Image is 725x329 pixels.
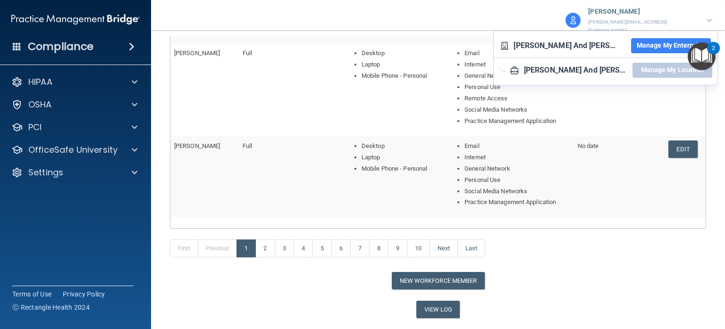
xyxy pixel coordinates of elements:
a: Edit [668,140,697,158]
a: Privacy Policy [63,289,105,299]
li: Social Media Networks [464,104,570,115]
div: Holmes and Palmer Orthodontics - Hurricane [524,63,628,77]
img: blueGroup-health-company.1e86ebb9.svg [510,66,519,74]
a: 7 [350,239,370,257]
li: Laptop [362,59,438,70]
span: No date [578,142,599,149]
p: Settings [28,167,63,178]
a: OSHA [11,99,137,110]
p: OSHA [28,99,52,110]
span: Ⓒ Rectangle Health 2024 [12,303,90,312]
li: General Network [464,163,570,174]
a: Previous [198,239,237,257]
button: Open Resource Center, 2 new notifications [688,42,716,70]
span: [PERSON_NAME] [174,49,220,57]
li: Desktop [362,48,438,59]
a: PCI [11,122,137,133]
a: HIPAA [11,76,137,88]
a: First [170,239,198,257]
a: 2 [255,239,275,257]
img: enterprise-navigation-arrow.12e1ea61.svg [500,67,506,73]
li: Email [464,48,570,59]
p: [PERSON_NAME] [588,6,697,18]
img: PMB logo [11,10,140,29]
h4: Compliance [28,40,93,53]
a: 9 [388,239,407,257]
span: Full [243,142,252,149]
li: Mobile Phone - Personal [362,163,438,174]
img: amazing-enterprise-health.089df2fa.svg [500,41,509,50]
a: 4 [294,239,313,257]
li: General Network [464,70,570,82]
img: avatar.17b06cb7.svg [565,13,581,28]
a: Terms of Use [12,289,51,299]
li: Internet [464,152,570,163]
a: OfficeSafe University [11,144,137,156]
p: [PERSON_NAME][EMAIL_ADDRESS][DOMAIN_NAME] [588,18,697,35]
li: Laptop [362,152,438,163]
li: Remote Access [464,93,570,104]
div: 2 [712,48,715,60]
li: Practice Management Application [464,197,570,208]
li: Practice Management Application [464,115,570,127]
a: View Log [416,301,460,318]
li: Email [464,140,570,152]
a: 3 [275,239,294,257]
li: Social Media Networks [464,186,570,197]
a: 5 [312,239,332,257]
a: 8 [369,239,388,257]
p: HIPAA [28,76,52,88]
span: Full [243,49,252,57]
li: Desktop [362,140,438,152]
button: New Workforce Member [392,272,485,289]
span: [PERSON_NAME] [174,142,220,149]
a: Settings [11,167,137,178]
p: OfficeSafe University [28,144,118,156]
iframe: Drift Widget Chat Controller [562,263,714,300]
a: Last [457,239,485,257]
button: Manage My Enterprise [631,38,711,53]
a: 10 [407,239,430,257]
div: Holmes and Palmer Orthodontics [514,39,617,53]
a: 6 [331,239,351,257]
p: PCI [28,122,42,133]
li: Personal Use [464,82,570,93]
li: Personal Use [464,174,570,186]
button: Manage My Location [632,63,712,78]
a: Next [430,239,458,257]
a: 1 [236,239,256,257]
li: Mobile Phone - Personal [362,70,438,82]
li: Internet [464,59,570,70]
img: arrow-down.227dba2b.svg [707,19,712,22]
